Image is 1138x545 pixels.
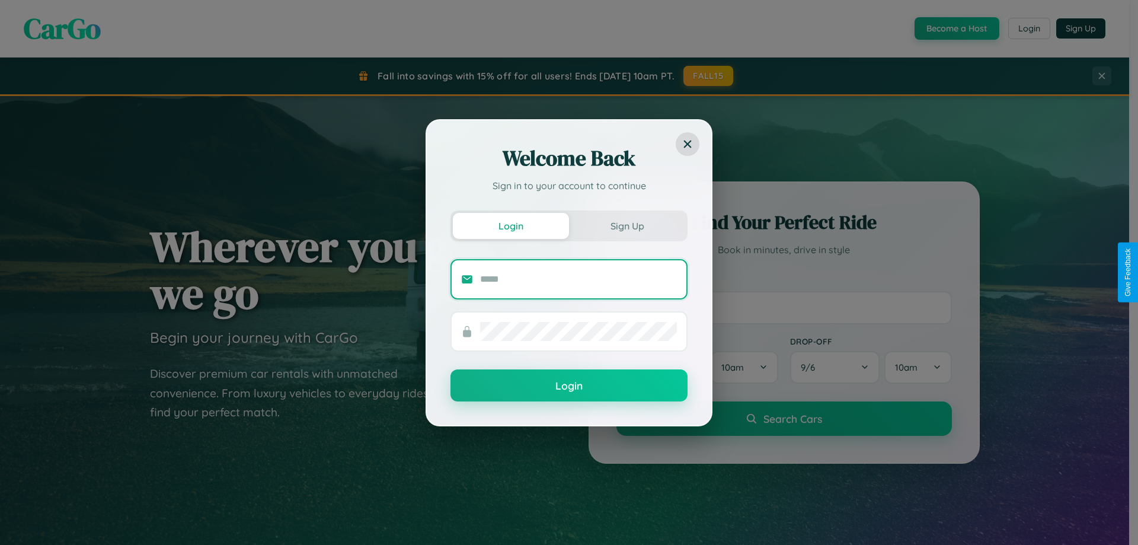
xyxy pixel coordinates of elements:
[453,213,569,239] button: Login
[450,144,688,173] h2: Welcome Back
[450,369,688,401] button: Login
[1124,248,1132,297] div: Give Feedback
[569,213,685,239] button: Sign Up
[450,179,688,193] p: Sign in to your account to continue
